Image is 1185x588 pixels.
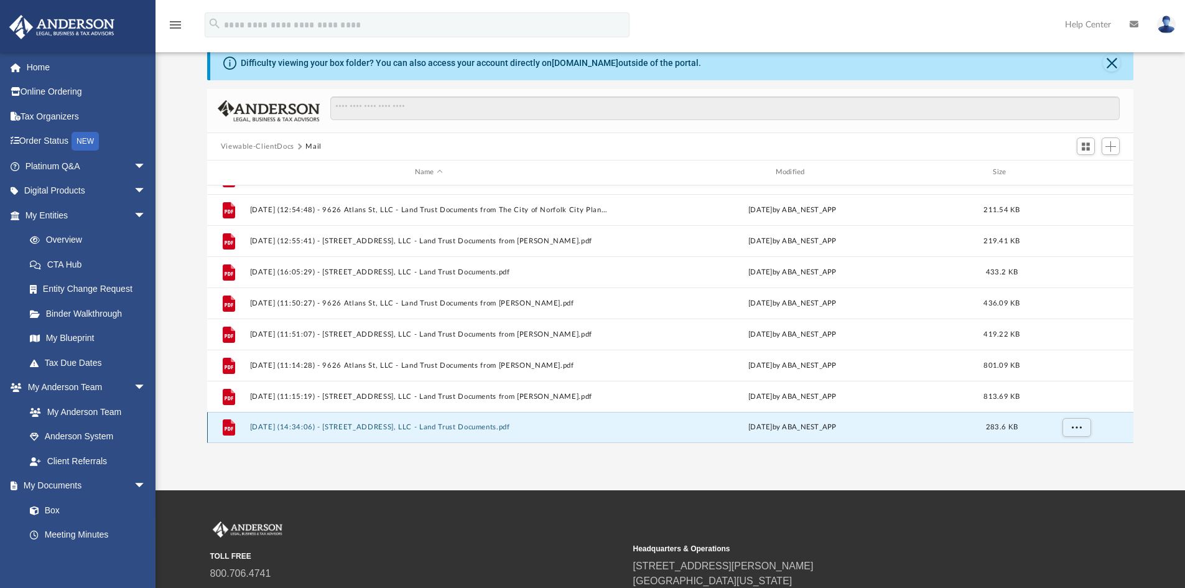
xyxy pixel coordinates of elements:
[983,299,1020,306] span: 436.09 KB
[983,362,1020,368] span: 801.09 KB
[613,235,972,246] div: [DATE] by ABA_NEST_APP
[134,179,159,204] span: arrow_drop_down
[207,185,1134,443] div: grid
[1062,418,1090,437] button: More options
[305,141,322,152] button: Mail
[17,424,159,449] a: Anderson System
[249,393,608,401] button: [DATE] (11:15:19) - [STREET_ADDRESS], LLC - Land Trust Documents from [PERSON_NAME].pdf
[1102,138,1120,155] button: Add
[241,57,701,70] div: Difficulty viewing your box folder? You can also access your account directly on outside of the p...
[552,58,618,68] a: [DOMAIN_NAME]
[983,393,1020,399] span: 813.69 KB
[208,17,221,30] i: search
[986,268,1018,275] span: 433.2 KB
[977,167,1026,178] div: Size
[17,523,159,548] a: Meeting Minutes
[613,360,972,371] div: [DATE] by ABA_NEST_APP
[983,237,1020,244] span: 219.41 KB
[249,237,608,245] button: [DATE] (12:55:41) - [STREET_ADDRESS], LLC - Land Trust Documents from [PERSON_NAME].pdf
[210,521,285,538] img: Anderson Advisors Platinum Portal
[17,399,152,424] a: My Anderson Team
[17,350,165,375] a: Tax Due Dates
[633,543,1048,554] small: Headquarters & Operations
[134,375,159,401] span: arrow_drop_down
[330,96,1120,120] input: Search files and folders
[613,266,972,278] div: [DATE] by ABA_NEST_APP
[17,228,165,253] a: Overview
[17,277,165,302] a: Entity Change Request
[633,561,814,571] a: [STREET_ADDRESS][PERSON_NAME]
[9,203,165,228] a: My Entitiesarrow_drop_down
[613,329,972,340] div: [DATE] by ABA_NEST_APP
[72,132,99,151] div: NEW
[1032,167,1119,178] div: id
[613,204,972,215] div: [DATE] by ABA_NEST_APP
[17,301,165,326] a: Binder Walkthrough
[9,80,165,105] a: Online Ordering
[983,330,1020,337] span: 419.22 KB
[9,104,165,129] a: Tax Organizers
[633,576,792,586] a: [GEOGRAPHIC_DATA][US_STATE]
[249,206,608,214] button: [DATE] (12:54:48) - 9626 Atlans St, LLC - Land Trust Documents from The City of Norfolk City Plan...
[1157,16,1176,34] img: User Pic
[9,375,159,400] a: My Anderson Teamarrow_drop_down
[168,17,183,32] i: menu
[17,449,159,474] a: Client Referrals
[613,391,972,402] div: [DATE] by ABA_NEST_APP
[249,167,607,178] div: Name
[17,498,152,523] a: Box
[9,55,165,80] a: Home
[1103,54,1120,72] button: Close
[249,330,608,338] button: [DATE] (11:51:07) - [STREET_ADDRESS], LLC - Land Trust Documents from [PERSON_NAME].pdf
[134,203,159,228] span: arrow_drop_down
[249,362,608,370] button: [DATE] (11:14:28) - 9626 Atlans St, LLC - Land Trust Documents from [PERSON_NAME].pdf
[17,252,165,277] a: CTA Hub
[613,297,972,309] div: [DATE] by ABA_NEST_APP
[134,154,159,179] span: arrow_drop_down
[986,424,1018,431] span: 283.6 KB
[9,154,165,179] a: Platinum Q&Aarrow_drop_down
[249,423,608,431] button: [DATE] (14:34:06) - [STREET_ADDRESS], LLC - Land Trust Documents.pdf
[210,551,625,562] small: TOLL FREE
[210,568,271,579] a: 800.706.4741
[249,299,608,307] button: [DATE] (11:50:27) - 9626 Atlans St, LLC - Land Trust Documents from [PERSON_NAME].pdf
[1077,138,1095,155] button: Switch to Grid View
[221,141,294,152] button: Viewable-ClientDocs
[9,179,165,203] a: Digital Productsarrow_drop_down
[17,326,159,351] a: My Blueprint
[6,15,118,39] img: Anderson Advisors Platinum Portal
[9,474,159,498] a: My Documentsarrow_drop_down
[613,422,972,433] div: [DATE] by ABA_NEST_APP
[9,129,165,154] a: Order StatusNEW
[168,24,183,32] a: menu
[613,167,971,178] div: Modified
[983,206,1020,213] span: 211.54 KB
[249,268,608,276] button: [DATE] (16:05:29) - [STREET_ADDRESS], LLC - Land Trust Documents.pdf
[134,474,159,499] span: arrow_drop_down
[213,167,244,178] div: id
